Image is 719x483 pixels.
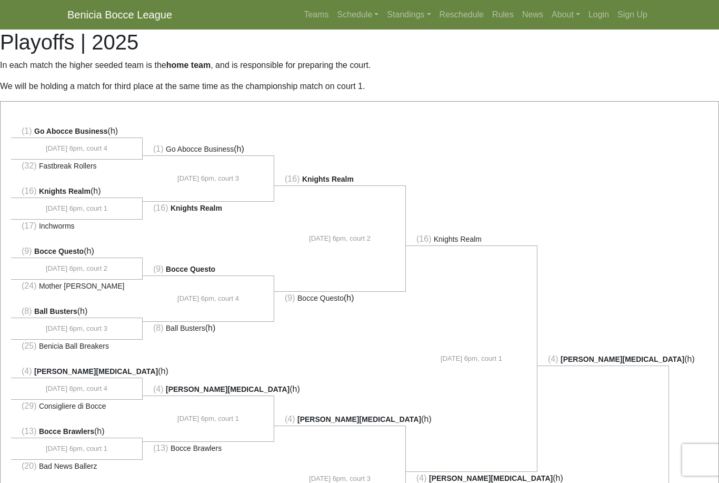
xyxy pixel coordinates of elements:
a: Reschedule [435,4,488,25]
span: Fastbreak Rollers [39,162,97,170]
span: Inchworms [39,222,75,230]
li: (h) [11,185,143,198]
span: (16) [416,234,431,243]
span: (8) [22,307,32,316]
li: (h) [11,125,143,138]
span: (9) [285,293,295,302]
span: Bocce Questo [166,265,215,273]
span: (1) [22,126,32,135]
span: Knights Realm [302,175,354,183]
span: [DATE] 6pm, court 1 [177,413,239,424]
span: (13) [153,443,168,452]
span: [DATE] 6pm, court 4 [46,383,107,394]
a: Schedule [333,4,383,25]
span: Benicia Ball Breakers [39,342,109,350]
span: [PERSON_NAME][MEDICAL_DATA] [561,355,684,363]
span: [DATE] 6pm, court 4 [46,143,107,154]
span: (9) [153,264,164,273]
a: News [518,4,547,25]
span: Bocce Questo [34,247,84,255]
li: (h) [11,365,143,378]
li: (h) [143,321,274,334]
span: (16) [22,186,36,195]
span: [DATE] 6pm, court 2 [309,233,371,244]
span: Bocce Brawlers [171,444,222,452]
span: [DATE] 6pm, court 3 [177,173,239,184]
span: (16) [153,203,168,212]
li: (h) [11,305,143,318]
span: Ball Busters [34,307,77,316]
span: (24) [22,281,36,290]
span: Knights Realm [39,187,91,195]
span: [DATE] 6pm, court 4 [177,293,239,304]
a: Sign Up [613,4,652,25]
span: Knights Realm [171,204,222,212]
span: Bocce Questo [297,294,344,302]
span: Consigliere di Bocce [39,402,106,410]
span: [DATE] 6pm, court 1 [46,203,107,214]
span: (25) [22,341,36,350]
li: (h) [143,143,274,156]
span: [DATE] 6pm, court 1 [46,443,107,454]
span: Knights Realm [434,235,482,243]
span: Bad News Ballerz [39,462,97,470]
a: Benicia Bocce League [67,4,172,25]
span: [DATE] 6pm, court 3 [46,323,107,334]
span: [PERSON_NAME][MEDICAL_DATA] [34,367,158,376]
strong: home team [166,61,211,70]
span: Bocce Brawlers [39,427,94,436]
li: (h) [143,383,274,396]
li: (h) [537,353,669,366]
li: (h) [274,413,406,426]
li: (h) [11,425,143,438]
span: [PERSON_NAME][MEDICAL_DATA] [297,415,421,423]
a: Rules [488,4,518,25]
span: [PERSON_NAME][MEDICAL_DATA] [429,474,553,482]
span: (13) [22,427,36,436]
a: Login [584,4,613,25]
a: Standings [383,4,435,25]
a: About [547,4,584,25]
span: (1) [153,144,164,153]
span: (29) [22,401,36,410]
span: (16) [285,174,299,183]
span: Go Abocce Business [34,127,108,135]
span: (17) [22,221,36,230]
span: (4) [153,385,164,393]
span: [PERSON_NAME][MEDICAL_DATA] [166,385,289,393]
span: (4) [285,415,295,423]
span: Mother [PERSON_NAME] [39,282,125,290]
span: [DATE] 6pm, court 1 [441,353,502,364]
span: [DATE] 6pm, court 2 [46,263,107,274]
span: (9) [22,247,32,255]
li: (h) [274,291,406,304]
span: (4) [548,354,558,363]
span: Ball Busters [166,324,205,332]
span: Go Abocce Business [166,145,234,153]
span: (32) [22,161,36,170]
span: (20) [22,461,36,470]
li: (h) [11,245,143,258]
span: (4) [416,474,427,482]
a: Teams [299,4,333,25]
span: (8) [153,323,164,332]
span: (4) [22,367,32,376]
